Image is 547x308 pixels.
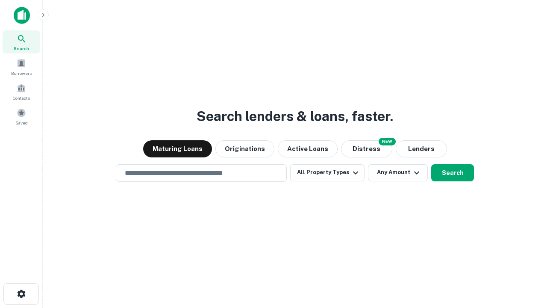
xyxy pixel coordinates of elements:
iframe: Chat Widget [504,240,547,281]
button: Search [431,164,474,181]
div: NEW [379,138,396,145]
span: Borrowers [11,70,32,77]
a: Borrowers [3,55,40,78]
button: Any Amount [368,164,428,181]
span: Saved [15,119,28,126]
img: capitalize-icon.png [14,7,30,24]
button: All Property Types [290,164,365,181]
a: Search [3,30,40,53]
button: Active Loans [278,140,338,157]
button: Lenders [396,140,447,157]
span: Contacts [13,95,30,101]
h3: Search lenders & loans, faster. [197,106,393,127]
a: Saved [3,105,40,128]
span: Search [14,45,29,52]
button: Maturing Loans [143,140,212,157]
a: Contacts [3,80,40,103]
button: Search distressed loans with lien and other non-mortgage details. [341,140,392,157]
button: Originations [215,140,274,157]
